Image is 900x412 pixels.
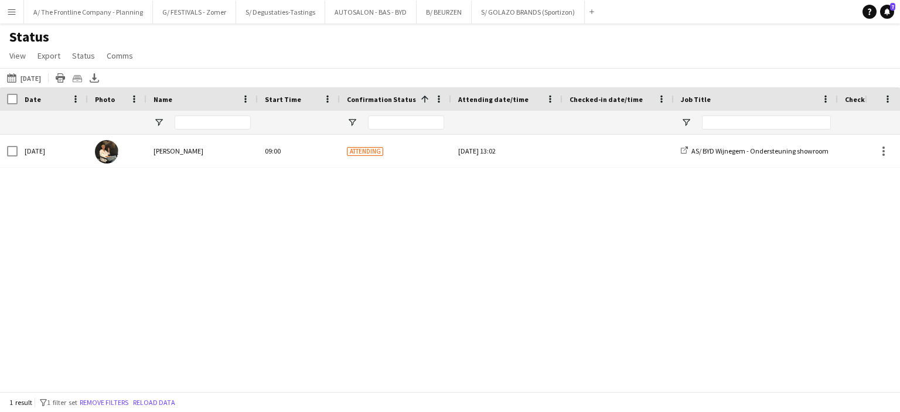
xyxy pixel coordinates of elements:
[325,1,417,23] button: AUTOSALON - BAS - BYD
[258,135,340,167] div: 09:00
[95,140,118,164] img: Nathalie Klockaerts
[458,95,529,104] span: Attending date/time
[102,48,138,63] a: Comms
[153,1,236,23] button: G/ FESTIVALS - Zomer
[95,95,115,104] span: Photo
[70,71,84,85] app-action-btn: Crew files as ZIP
[691,147,829,155] span: AS/ BYD Wijnegem - Ondersteuning showroom
[5,48,30,63] a: View
[417,1,472,23] button: B/ BEURZEN
[47,398,77,407] span: 1 filter set
[265,95,301,104] span: Start Time
[24,1,153,23] button: A/ The Frontline Company - Planning
[236,1,325,23] button: S/ Degustaties-Tastings
[154,117,164,128] button: Open Filter Menu
[890,3,895,11] span: 7
[154,95,172,104] span: Name
[458,135,555,167] div: [DATE] 13:02
[25,95,41,104] span: Date
[175,115,251,130] input: Name Filter Input
[154,147,203,155] span: [PERSON_NAME]
[67,48,100,63] a: Status
[33,48,65,63] a: Export
[131,396,178,409] button: Reload data
[18,135,88,167] div: [DATE]
[347,117,357,128] button: Open Filter Menu
[87,71,101,85] app-action-btn: Export XLSX
[9,50,26,61] span: View
[880,5,894,19] a: 7
[77,396,131,409] button: Remove filters
[72,50,95,61] span: Status
[107,50,133,61] span: Comms
[681,117,691,128] button: Open Filter Menu
[702,115,831,130] input: Job Title Filter Input
[368,115,444,130] input: Confirmation Status Filter Input
[472,1,585,23] button: S/ GOLAZO BRANDS (Sportizon)
[570,95,643,104] span: Checked-in date/time
[5,71,43,85] button: [DATE]
[347,95,416,104] span: Confirmation Status
[681,147,829,155] a: AS/ BYD Wijnegem - Ondersteuning showroom
[347,147,383,156] span: Attending
[681,95,711,104] span: Job Title
[53,71,67,85] app-action-btn: Print
[37,50,60,61] span: Export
